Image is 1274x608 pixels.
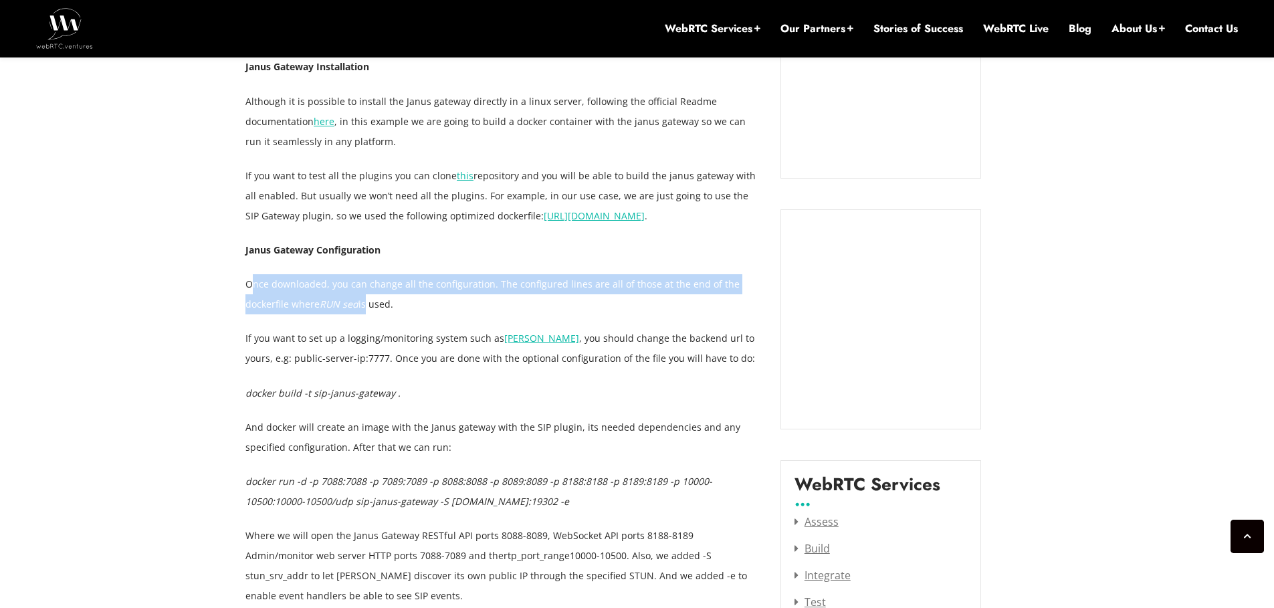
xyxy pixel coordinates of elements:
a: Stories of Success [873,21,963,36]
iframe: Embedded CTA [794,223,967,415]
a: this [457,169,473,182]
a: [URL][DOMAIN_NAME] [544,209,645,222]
a: Contact Us [1185,21,1238,36]
span: Although it is possible to install the Janus gateway directly in a linux server, following the of... [245,95,717,128]
span: Where we will open the Janus Gateway RESTful API ports 8088-8089, WebSocket API ports 8188-8189 A... [245,529,702,562]
span: is used. [358,298,393,310]
span: rtp_port_range [504,549,570,562]
a: About Us [1111,21,1165,36]
span: 10000-10500. Also, we added -S stun_srv_addr to let [PERSON_NAME] discover its own public IP thro... [245,549,747,602]
span: Once downloaded, you can change all the configuration. The configured lines are all of those at t... [245,278,740,310]
img: WebRTC.ventures [36,8,93,48]
span: , in this example we are going to build a docker container with the janus gateway so we can run i... [245,115,746,148]
b: Janus Gateway Configuration [245,243,381,256]
span: docker build -t sip-janus-gateway . [245,387,401,399]
a: Integrate [794,568,851,583]
b: Janus Gateway Installation [245,60,369,73]
span: repository and you will be able to build the janus gateway with all enabled. But usually we won’t... [245,169,756,222]
a: here [314,115,334,128]
a: [PERSON_NAME] [504,332,579,344]
span: RUN sed [320,298,358,310]
span: . [645,209,647,222]
span: If you want to test all the plugins you can clone [245,169,457,182]
a: Our Partners [780,21,853,36]
a: Assess [794,514,839,529]
a: WebRTC Services [665,21,760,36]
span: If you want to set up a logging/monitoring system such as [245,332,504,344]
label: WebRTC Services [794,474,940,505]
a: Build [794,541,830,556]
a: Blog [1069,21,1091,36]
span: And docker will create an image with the Janus gateway with the SIP plugin, its needed dependenci... [245,421,740,453]
a: WebRTC Live [983,21,1049,36]
span: docker run -d -p 7088:7088 -p 7089:7089 -p 8088:8088 -p 8089:8089 -p 8188:8188 -p 8189:8189 -p 10... [245,475,712,508]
